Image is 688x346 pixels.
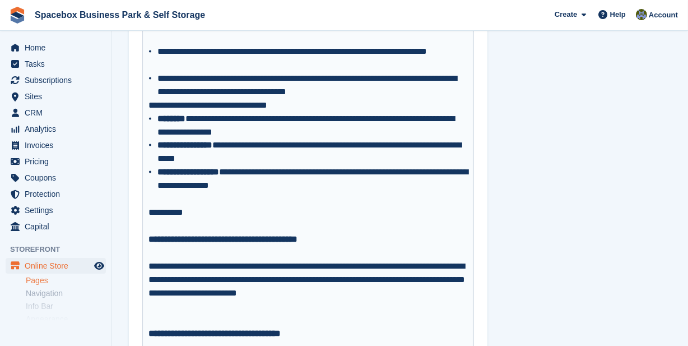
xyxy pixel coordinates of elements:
span: Tasks [25,56,92,72]
a: menu [6,258,106,274]
img: stora-icon-8386f47178a22dfd0bd8f6a31ec36ba5ce8667c1dd55bd0f319d3a0aa187defe.svg [9,7,26,24]
span: Account [649,10,678,21]
a: menu [6,170,106,186]
span: Analytics [25,121,92,137]
a: Appearance [26,314,106,325]
a: menu [6,72,106,88]
a: menu [6,154,106,169]
span: Subscriptions [25,72,92,88]
span: Create [555,9,577,20]
a: Spacebox Business Park & Self Storage [30,6,210,24]
a: menu [6,121,106,137]
span: Home [25,40,92,56]
span: Coupons [25,170,92,186]
span: Protection [25,186,92,202]
span: Online Store [25,258,92,274]
img: sahil [636,9,647,20]
span: Capital [25,219,92,234]
a: Navigation [26,288,106,299]
span: Storefront [10,244,111,255]
a: menu [6,105,106,121]
a: Info Bar [26,301,106,312]
span: Settings [25,202,92,218]
a: menu [6,137,106,153]
a: menu [6,202,106,218]
a: menu [6,56,106,72]
span: Invoices [25,137,92,153]
a: menu [6,219,106,234]
a: menu [6,40,106,56]
span: Pricing [25,154,92,169]
a: Pages [26,275,106,286]
a: menu [6,89,106,104]
span: Help [610,9,626,20]
a: Preview store [92,259,106,273]
span: CRM [25,105,92,121]
a: menu [6,186,106,202]
span: Sites [25,89,92,104]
